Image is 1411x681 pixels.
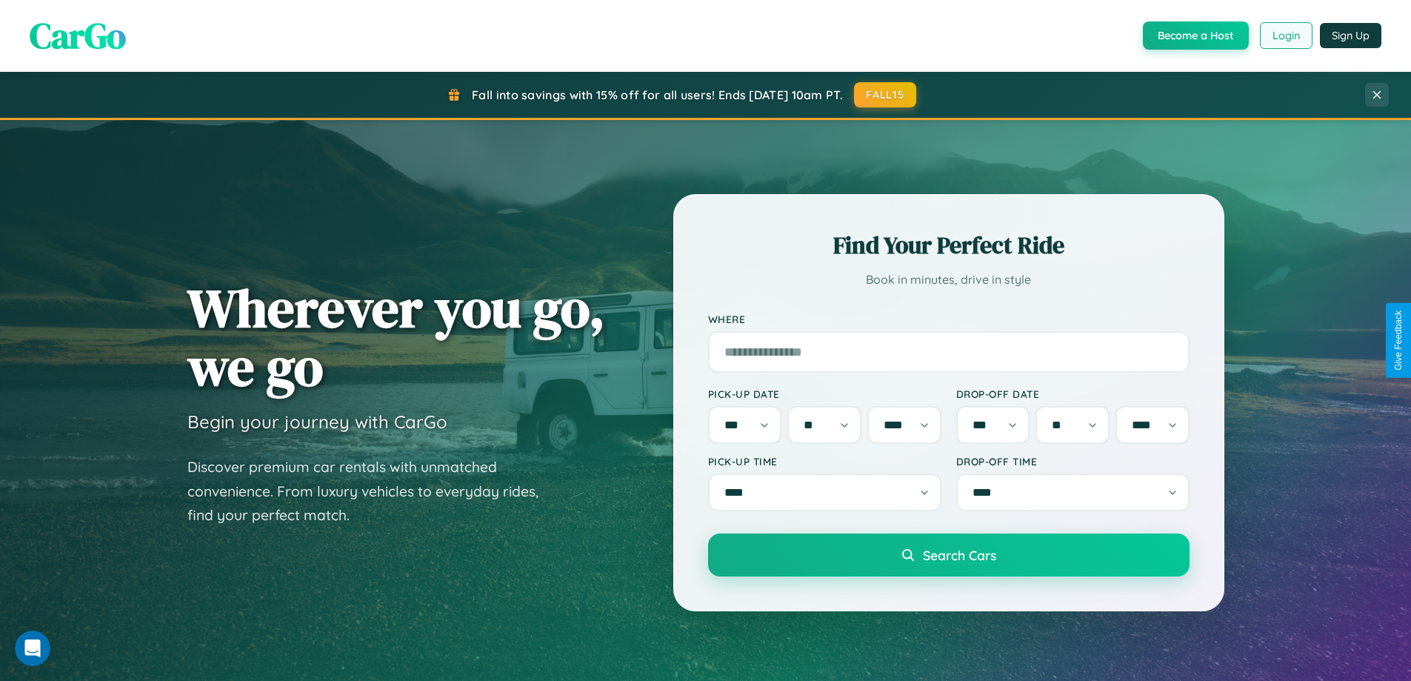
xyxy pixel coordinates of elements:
span: Search Cars [923,547,996,563]
button: Login [1260,22,1312,49]
h2: Find Your Perfect Ride [708,229,1190,262]
div: Give Feedback [1393,310,1404,371]
iframe: Intercom live chat [15,631,50,666]
p: Discover premium car rentals with unmatched convenience. From luxury vehicles to everyday rides, ... [187,455,558,528]
label: Where [708,313,1190,325]
button: Sign Up [1320,23,1381,48]
label: Pick-up Date [708,388,941,400]
label: Drop-off Time [956,455,1190,468]
button: Search Cars [708,534,1190,577]
p: Book in minutes, drive in style [708,269,1190,290]
span: CarGo [30,11,126,60]
button: Become a Host [1143,21,1249,50]
h1: Wherever you go, we go [187,279,605,396]
h3: Begin your journey with CarGo [187,411,447,433]
label: Drop-off Date [956,388,1190,400]
button: FALL15 [854,82,916,107]
label: Pick-up Time [708,455,941,468]
span: Fall into savings with 15% off for all users! Ends [DATE] 10am PT. [472,87,843,102]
